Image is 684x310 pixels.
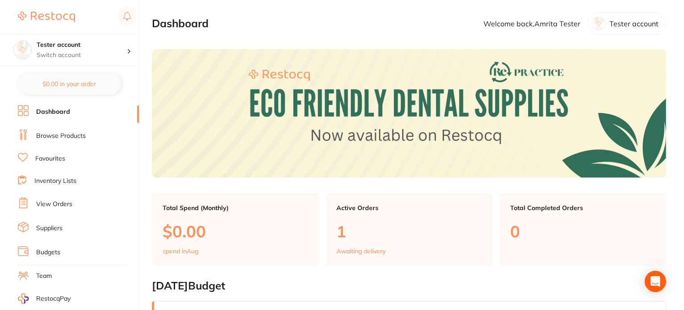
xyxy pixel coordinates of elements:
p: $0.00 [163,222,308,240]
a: Browse Products [36,132,86,141]
a: Inventory Lists [34,177,76,186]
div: Open Intercom Messenger [645,271,666,292]
a: Total Completed Orders0 [499,194,666,266]
p: Switch account [37,51,127,60]
a: Team [36,272,52,281]
p: spend in Aug [163,248,198,255]
button: $0.00 in your order [18,73,121,95]
a: Restocq Logo [18,7,75,27]
a: Suppliers [36,224,63,233]
img: RestocqPay [18,293,29,304]
a: Active Orders1Awaiting delivery [326,194,492,266]
h2: [DATE] Budget [152,280,666,292]
a: RestocqPay [18,293,71,304]
h4: Tester account [37,41,127,50]
a: View Orders [36,200,72,209]
p: Total Spend (Monthly) [163,204,308,211]
p: Active Orders [336,204,482,211]
p: Awaiting delivery [336,248,386,255]
a: Favourites [35,154,65,163]
p: 0 [510,222,655,240]
img: Dashboard [152,49,666,178]
p: Tester account [609,20,659,28]
p: 1 [336,222,482,240]
span: RestocqPay [36,294,71,303]
a: Total Spend (Monthly)$0.00spend inAug [152,194,319,266]
a: Budgets [36,248,60,257]
a: Dashboard [36,107,70,116]
img: Restocq Logo [18,12,75,22]
p: Welcome back, Amrita Tester [483,20,580,28]
p: Total Completed Orders [510,204,655,211]
img: Tester account [14,41,32,59]
h2: Dashboard [152,17,209,30]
